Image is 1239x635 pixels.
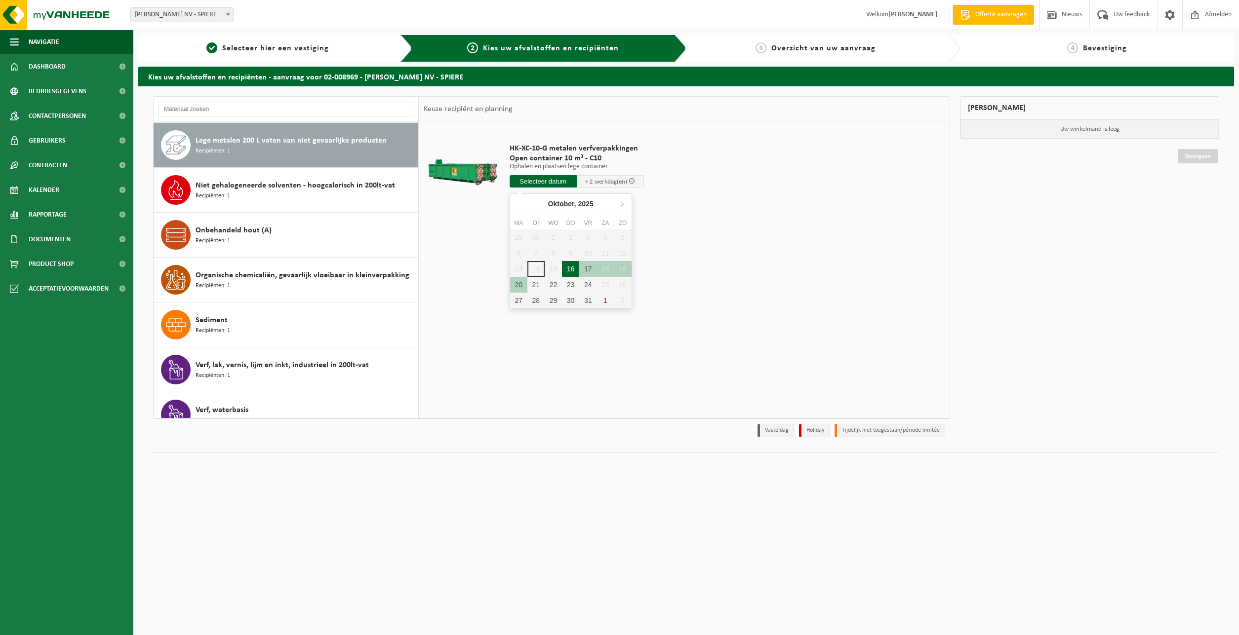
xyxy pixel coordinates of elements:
h2: Kies uw afvalstoffen en recipiënten - aanvraag voor 02-008969 - [PERSON_NAME] NV - SPIERE [138,67,1234,86]
div: 29 [545,293,562,308]
span: HK-XC-10-G metalen verfverpakkingen [510,144,644,153]
button: Verf, lak, vernis, lijm en inkt, industrieel in 200lt-vat Recipiënten: 1 [154,347,418,392]
span: Navigatie [29,30,59,54]
div: 31 [579,293,597,308]
span: Rapportage [29,202,67,227]
span: Recipiënten: 1 [196,191,230,201]
div: 21 [527,277,545,293]
span: Documenten [29,227,71,252]
div: 22 [545,277,562,293]
span: Bevestiging [1083,44,1127,52]
div: 16 [562,261,579,277]
span: Recipiënten: 1 [196,281,230,291]
span: + 2 werkdag(en) [585,179,627,185]
span: 4 [1067,42,1078,53]
div: di [527,218,545,228]
input: Selecteer datum [510,175,577,187]
span: VINCENT SHEPPARD NV - SPIERE [131,8,233,22]
div: wo [545,218,562,228]
div: Keuze recipiënt en planning [419,97,518,121]
button: Verf, waterbasis Recipiënten: 1 [154,392,418,437]
span: Verf, lak, vernis, lijm en inkt, industrieel in 200lt-vat [196,359,369,371]
div: zo [614,218,631,228]
div: ma [510,218,527,228]
span: Recipiënten: 1 [196,326,230,336]
div: 30 [562,293,579,308]
button: Onbehandeld hout (A) Recipiënten: 1 [154,213,418,258]
span: Recipiënten: 1 [196,371,230,380]
span: Kies uw afvalstoffen en recipiënten [483,44,619,52]
span: Kalender [29,178,59,202]
button: Niet gehalogeneerde solventen - hoogcalorisch in 200lt-vat Recipiënten: 1 [154,168,418,213]
span: Recipiënten: 1 [196,416,230,425]
span: Product Shop [29,252,74,276]
span: Sediment [196,314,228,326]
span: Open container 10 m³ - C10 [510,153,644,163]
div: 17 [579,261,597,277]
span: Onbehandeld hout (A) [196,224,272,236]
span: Gebruikers [29,128,66,153]
div: 27 [510,293,527,308]
span: Acceptatievoorwaarden [29,276,109,301]
a: Offerte aanvragen [953,5,1034,25]
div: 28 [527,293,545,308]
button: Lege metalen 200 L vaten van niet gevaarlijke producten Recipiënten: 1 [154,123,418,168]
span: Offerte aanvragen [973,10,1029,20]
span: Bedrijfsgegevens [29,79,86,104]
strong: [PERSON_NAME] [888,11,938,18]
span: Contactpersonen [29,104,86,128]
i: 2025 [578,200,594,207]
span: Recipiënten: 1 [196,147,230,156]
span: Contracten [29,153,67,178]
span: Lege metalen 200 L vaten van niet gevaarlijke producten [196,135,387,147]
span: VINCENT SHEPPARD NV - SPIERE [130,7,234,22]
span: Recipiënten: 1 [196,236,230,246]
span: 1 [206,42,217,53]
span: Verf, waterbasis [196,404,248,416]
div: 20 [510,277,527,293]
span: Overzicht van uw aanvraag [771,44,876,52]
span: Dashboard [29,54,66,79]
a: 1Selecteer hier een vestiging [143,42,393,54]
li: Tijdelijk niet toegestaan/période limitée [835,424,945,437]
div: [PERSON_NAME] [960,96,1219,120]
span: Niet gehalogeneerde solventen - hoogcalorisch in 200lt-vat [196,180,395,191]
p: Uw winkelmand is leeg [960,120,1219,139]
li: Vaste dag [758,424,794,437]
button: Sediment Recipiënten: 1 [154,302,418,347]
span: Selecteer hier een vestiging [222,44,329,52]
div: do [562,218,579,228]
span: Organische chemicaliën, gevaarlijk vloeibaar in kleinverpakking [196,269,409,281]
a: Doorgaan [1178,149,1218,163]
li: Holiday [799,424,830,437]
div: Oktober, [544,196,598,212]
div: za [597,218,614,228]
button: Organische chemicaliën, gevaarlijk vloeibaar in kleinverpakking Recipiënten: 1 [154,258,418,302]
input: Materiaal zoeken [159,102,413,116]
span: 3 [756,42,766,53]
div: vr [579,218,597,228]
div: 24 [579,277,597,293]
span: 2 [467,42,478,53]
p: Ophalen en plaatsen lege container [510,163,644,170]
div: 23 [562,277,579,293]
